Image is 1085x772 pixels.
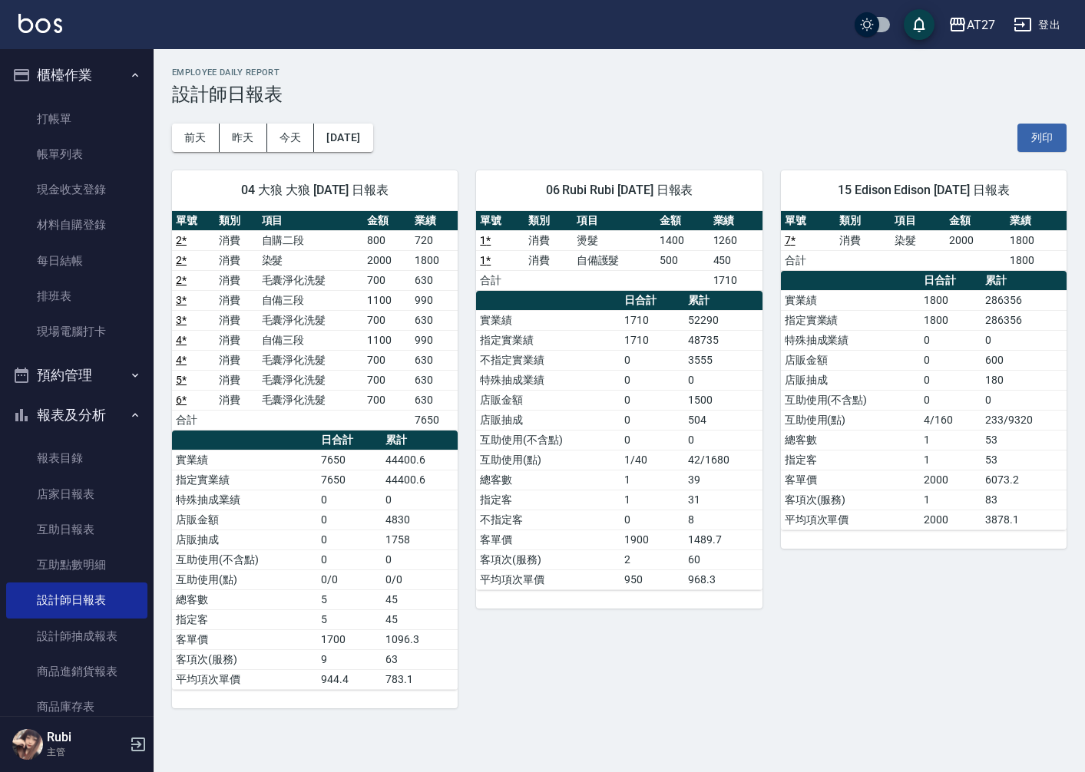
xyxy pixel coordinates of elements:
[684,350,762,370] td: 3555
[6,101,147,137] a: 打帳單
[684,510,762,530] td: 8
[945,211,1006,231] th: 金額
[684,569,762,589] td: 968.3
[684,549,762,569] td: 60
[710,211,762,231] th: 業績
[476,270,524,290] td: 合計
[981,450,1067,470] td: 53
[684,490,762,510] td: 31
[190,183,439,198] span: 04 大狼 大狼 [DATE] 日報表
[904,9,934,40] button: save
[411,250,458,270] td: 1800
[684,450,762,470] td: 42/1680
[258,350,364,370] td: 毛囊淨化洗髮
[835,230,891,250] td: 消費
[6,654,147,689] a: 商品進銷貨報表
[382,530,458,549] td: 1758
[6,440,147,476] a: 報表目錄
[684,530,762,549] td: 1489.7
[172,450,317,470] td: 實業績
[6,512,147,547] a: 互助日報表
[524,211,573,231] th: 類別
[172,569,317,589] td: 互助使用(點)
[920,271,981,291] th: 日合計
[981,310,1067,330] td: 286356
[1006,211,1067,231] th: 業績
[215,211,258,231] th: 類別
[258,390,364,410] td: 毛囊淨化洗髮
[317,549,382,569] td: 0
[781,430,921,450] td: 總客數
[476,390,620,410] td: 店販金額
[684,410,762,430] td: 504
[620,410,684,430] td: 0
[573,211,657,231] th: 項目
[620,470,684,490] td: 1
[172,124,220,152] button: 前天
[317,450,382,470] td: 7650
[684,430,762,450] td: 0
[382,470,458,490] td: 44400.6
[382,609,458,629] td: 45
[363,330,410,350] td: 1100
[363,310,410,330] td: 700
[781,310,921,330] td: 指定實業績
[781,390,921,410] td: 互助使用(不含點)
[363,390,410,410] td: 700
[476,470,620,490] td: 總客數
[476,450,620,470] td: 互助使用(點)
[781,211,836,231] th: 單號
[920,370,981,390] td: 0
[620,430,684,450] td: 0
[891,211,946,231] th: 項目
[620,390,684,410] td: 0
[363,350,410,370] td: 700
[411,350,458,370] td: 630
[967,15,995,35] div: AT27
[317,589,382,609] td: 5
[476,370,620,390] td: 特殊抽成業績
[172,530,317,549] td: 店販抽成
[620,450,684,470] td: 1/40
[382,431,458,450] th: 累計
[620,330,684,350] td: 1710
[363,250,410,270] td: 2000
[382,510,458,530] td: 4830
[476,530,620,549] td: 客單價
[781,250,836,270] td: 合計
[781,290,921,310] td: 實業績
[656,230,709,250] td: 1400
[781,510,921,530] td: 平均項次單價
[411,370,458,390] td: 630
[476,211,524,231] th: 單號
[476,569,620,589] td: 平均項次單價
[12,729,43,760] img: Person
[258,370,364,390] td: 毛囊淨化洗髮
[47,730,125,745] h5: Rubi
[411,310,458,330] td: 630
[411,390,458,410] td: 630
[524,250,573,270] td: 消費
[382,569,458,589] td: 0/0
[172,431,458,690] table: a dense table
[981,330,1067,350] td: 0
[942,9,1001,41] button: AT27
[981,410,1067,430] td: 233/9320
[620,530,684,549] td: 1900
[317,569,382,589] td: 0/0
[6,689,147,724] a: 商品庫存表
[476,211,762,291] table: a dense table
[981,470,1067,490] td: 6073.2
[476,549,620,569] td: 客項次(服務)
[382,589,458,609] td: 45
[382,549,458,569] td: 0
[620,569,684,589] td: 950
[620,350,684,370] td: 0
[710,270,762,290] td: 1710
[684,390,762,410] td: 1500
[920,330,981,350] td: 0
[172,68,1067,78] h2: Employee Daily Report
[363,211,410,231] th: 金額
[920,470,981,490] td: 2000
[215,270,258,290] td: 消費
